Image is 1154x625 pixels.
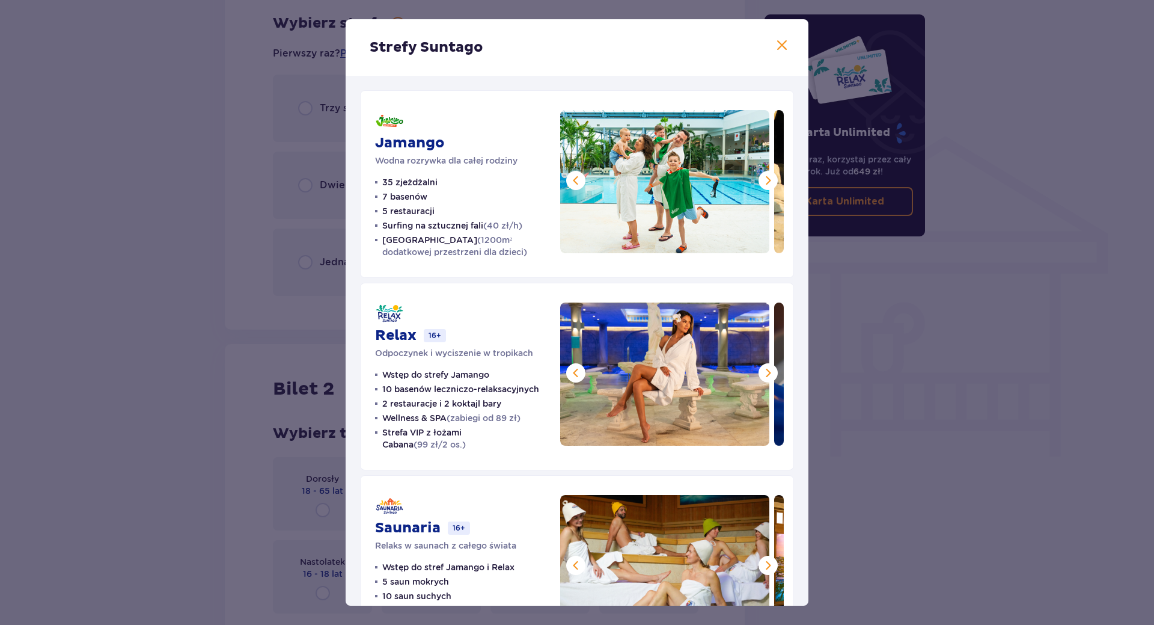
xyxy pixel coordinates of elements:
[375,519,441,537] p: Saunaria
[447,413,521,423] span: (zabiegi od 89 zł)
[375,347,533,359] p: Odpoczynek i wyciszenie w tropikach
[382,383,539,395] p: 10 basenów leczniczo-relaksacyjnych
[382,220,522,232] p: Surfing na sztucznej fali
[382,576,449,588] p: 5 saun mokrych
[375,327,417,345] p: Relax
[375,495,404,517] img: Saunaria logo
[560,110,769,253] img: Jamango
[382,605,420,617] p: 2 jacuzzi
[382,561,514,573] p: Wstęp do stref Jamango i Relax
[375,303,404,324] img: Relax logo
[382,426,546,451] p: Strefa VIP z łożami Cabana
[560,303,769,446] img: Relax
[414,440,466,449] span: (99 zł/2 os.)
[382,191,427,203] p: 7 basenów
[382,590,451,602] p: 10 saun suchych
[382,398,501,410] p: 2 restauracje i 2 koktajl bary
[370,38,483,57] p: Strefy Suntago
[375,155,517,167] p: Wodna rozrywka dla całej rodziny
[375,134,445,152] p: Jamango
[448,522,470,535] p: 16+
[382,412,521,424] p: Wellness & SPA
[375,110,404,132] img: Jamango logo
[375,540,516,552] p: Relaks w saunach z całego świata
[483,221,522,230] span: (40 zł/h)
[382,369,489,381] p: Wstęp do strefy Jamango
[382,176,438,188] p: 35 zjeżdżalni
[382,205,435,217] p: 5 restauracji
[424,329,446,342] p: 16+
[382,234,546,258] p: [GEOGRAPHIC_DATA]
